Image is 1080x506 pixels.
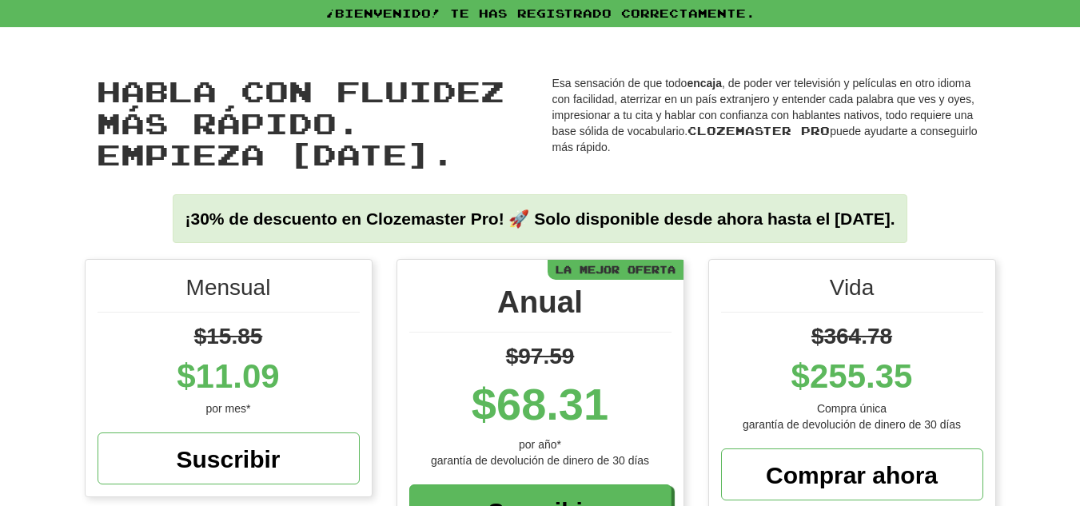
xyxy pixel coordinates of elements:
font: $15.85 [194,324,263,349]
font: Anual [497,285,583,319]
font: puede ayudarte a conseguirlo más rápido. [552,125,978,153]
font: $255.35 [791,357,913,395]
font: garantía de devolución de dinero de 30 días [743,418,961,431]
font: encaja [687,77,722,90]
font: $68.31 [472,379,608,429]
font: $364.78 [811,324,892,349]
font: ¡Bienvenido! Te has registrado correctamente. [325,6,755,20]
font: ¡30% de descuento en Clozemaster Pro! 🚀 Solo disponible desde ahora hasta el [DATE]. [185,209,895,228]
font: Habla con fluidez más rápido. Empieza [DATE]. [97,74,504,171]
font: Mensual [186,275,271,300]
a: Suscribir [98,432,360,484]
font: $11.09 [177,357,279,395]
font: $97.59 [506,344,575,369]
font: La mejor oferta [556,264,675,275]
font: , de poder ver televisión y películas en otro idioma con facilidad, aterrizar en un país extranje... [552,77,974,137]
font: Clozemaster Pro [687,124,830,137]
font: Suscribir [176,446,280,472]
font: Comprar ahora [766,462,938,488]
a: Comprar ahora [721,448,983,500]
font: por mes* [205,402,250,415]
font: Vida [830,275,875,300]
font: garantía de devolución de dinero de 30 días [431,454,649,467]
font: por año* [519,438,561,451]
font: Esa sensación de que todo [552,77,687,90]
font: Compra única [817,402,887,415]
